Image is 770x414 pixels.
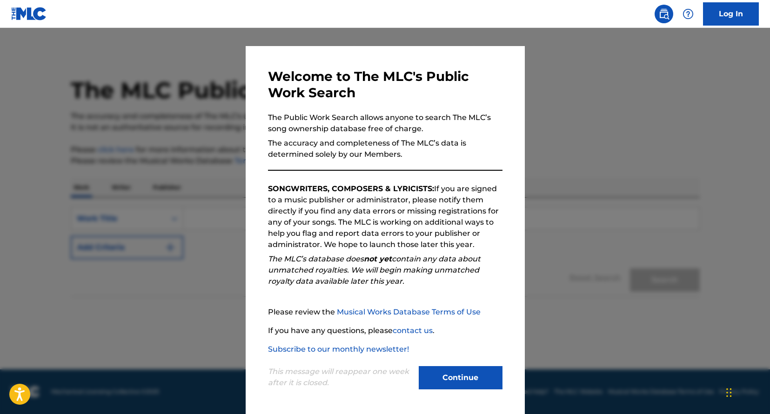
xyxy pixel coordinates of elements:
[268,254,481,286] em: The MLC’s database does contain any data about unmatched royalties. We will begin making unmatche...
[268,183,502,250] p: If you are signed to a music publisher or administrator, please notify them directly if you find ...
[723,369,770,414] iframe: Chat Widget
[268,184,434,193] strong: SONGWRITERS, COMPOSERS & LYRICISTS:
[268,112,502,134] p: The Public Work Search allows anyone to search The MLC’s song ownership database free of charge.
[658,8,670,20] img: search
[679,5,697,23] div: Help
[268,138,502,160] p: The accuracy and completeness of The MLC’s data is determined solely by our Members.
[337,307,481,316] a: Musical Works Database Terms of Use
[364,254,392,263] strong: not yet
[268,307,502,318] p: Please review the
[703,2,759,26] a: Log In
[268,325,502,336] p: If you have any questions, please .
[419,366,502,389] button: Continue
[393,326,433,335] a: contact us
[268,68,502,101] h3: Welcome to The MLC's Public Work Search
[655,5,673,23] a: Public Search
[726,379,732,407] div: Drag
[268,366,413,388] p: This message will reappear one week after it is closed.
[683,8,694,20] img: help
[268,345,409,354] a: Subscribe to our monthly newsletter!
[11,7,47,20] img: MLC Logo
